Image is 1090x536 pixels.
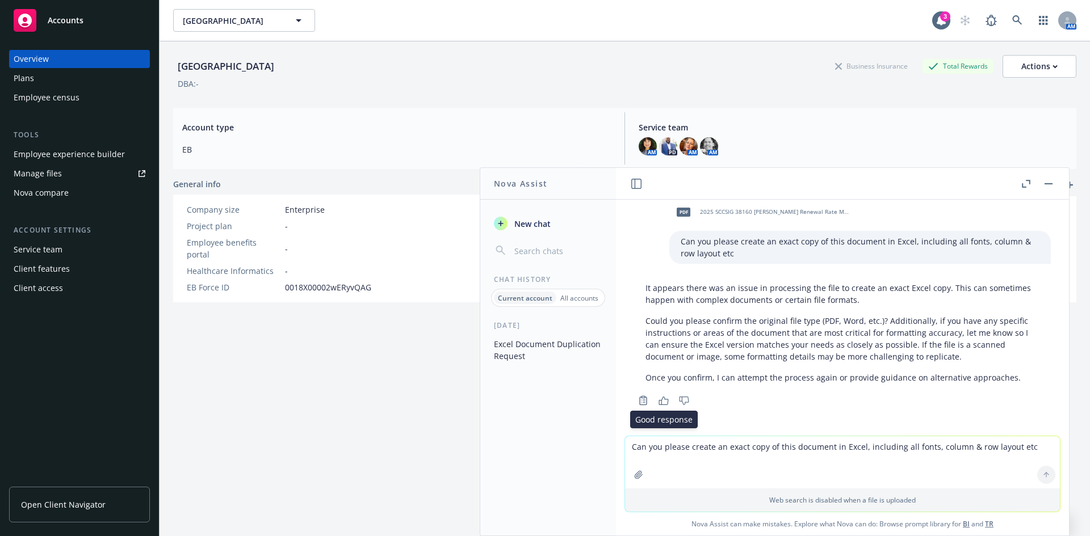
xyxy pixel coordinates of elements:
[829,59,913,73] div: Business Insurance
[9,50,150,68] a: Overview
[480,275,616,284] div: Chat History
[645,315,1039,362] p: Could you please confirm the original file type (PDF, Word, etc.)? Additionally, if you have any ...
[173,59,279,74] div: [GEOGRAPHIC_DATA]
[639,121,1067,133] span: Service team
[285,265,288,277] span: -
[677,208,690,216] span: pdf
[489,213,607,234] button: New chat
[14,184,69,202] div: Nova compare
[645,372,1039,383] p: Once you confirm, I can attempt the process again or provide guidance on alternative approaches.
[285,281,371,293] span: 0018X00002wERyvQAG
[285,243,288,255] span: -
[14,240,62,259] div: Service team
[963,519,970,529] a: BI
[639,137,657,155] img: photo
[182,121,611,133] span: Account type
[700,137,718,155] img: photo
[635,413,693,425] p: Good response
[480,320,616,330] div: [DATE]
[980,9,1003,32] a: Report a Bug
[9,240,150,259] a: Service team
[14,50,49,68] div: Overview
[9,184,150,202] a: Nova compare
[14,279,63,297] div: Client access
[489,335,607,365] button: Excel Document Duplication Request
[187,220,280,232] div: Project plan
[9,260,150,278] a: Client features
[498,293,552,303] p: Current account
[285,220,288,232] span: -
[954,9,976,32] a: Start snowing
[9,5,150,36] a: Accounts
[9,164,150,183] a: Manage files
[285,204,325,216] span: Enterprise
[700,208,849,216] span: 2025 SCCSIG 38160 [PERSON_NAME] Renewal Rate Matrix w Wellness Load OHPP v2.pdf
[187,281,280,293] div: EB Force ID
[512,218,551,230] span: New chat
[48,16,83,25] span: Accounts
[940,11,950,22] div: 3
[9,225,150,236] div: Account settings
[9,279,150,297] a: Client access
[1063,178,1076,192] a: add
[494,178,547,189] h1: Nova Assist
[632,495,1053,505] p: Web search is disabled when a file is uploaded
[1021,56,1058,77] div: Actions
[669,198,851,226] div: pdf2025 SCCSIG 38160 [PERSON_NAME] Renewal Rate Matrix w Wellness Load OHPP v2.pdf
[9,129,150,141] div: Tools
[512,243,602,259] input: Search chats
[14,69,34,87] div: Plans
[621,512,1064,535] span: Nova Assist can make mistakes. Explore what Nova can do: Browse prompt library for and
[14,164,62,183] div: Manage files
[1003,55,1076,78] button: Actions
[9,145,150,163] a: Employee experience builder
[659,137,677,155] img: photo
[14,145,125,163] div: Employee experience builder
[645,282,1039,306] p: It appears there was an issue in processing the file to create an exact Excel copy. This can some...
[21,499,106,510] span: Open Client Navigator
[675,392,693,408] button: Thumbs down
[183,15,281,27] span: [GEOGRAPHIC_DATA]
[923,59,993,73] div: Total Rewards
[178,78,199,90] div: DBA: -
[1006,9,1029,32] a: Search
[560,293,598,303] p: All accounts
[187,204,280,216] div: Company size
[14,260,70,278] div: Client features
[187,265,280,277] div: Healthcare Informatics
[985,519,993,529] a: TR
[173,9,315,32] button: [GEOGRAPHIC_DATA]
[187,237,280,260] div: Employee benefits portal
[173,178,221,190] span: General info
[638,395,648,406] svg: Copy to clipboard
[14,88,79,107] div: Employee census
[9,88,150,107] a: Employee census
[681,235,1039,259] p: Can you please create an exact copy of this document in Excel, including all fonts, column & row ...
[9,69,150,87] a: Plans
[182,144,611,155] span: EB
[1032,9,1055,32] a: Switch app
[680,137,698,155] img: photo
